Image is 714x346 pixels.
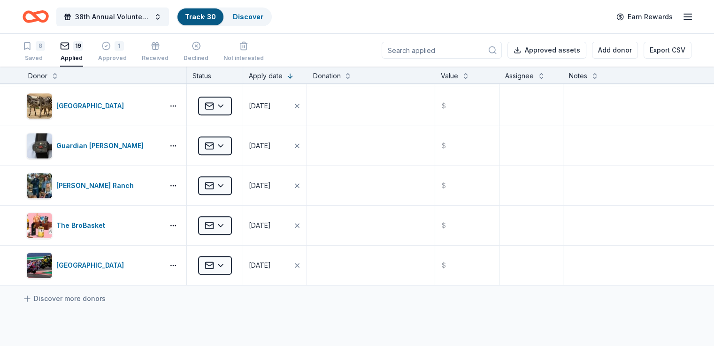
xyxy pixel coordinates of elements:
[26,252,160,278] button: Image for Circuit of the Americas[GEOGRAPHIC_DATA]
[644,42,691,59] button: Export CSV
[56,8,169,26] button: 38th Annual Volunteer Fire Department Fall Fundraiser
[27,253,52,278] img: Image for Circuit of the Americas
[26,133,160,159] button: Image for Guardian Angel DeviceGuardian [PERSON_NAME]
[184,54,208,62] div: Declined
[507,42,586,59] button: Approved assets
[243,86,307,126] button: [DATE]
[313,70,340,82] div: Donation
[233,13,263,21] a: Discover
[187,67,243,83] div: Status
[249,140,271,151] div: [DATE]
[26,93,160,119] button: Image for San Antonio Zoo[GEOGRAPHIC_DATA]
[115,41,124,51] div: 1
[142,54,169,62] div: Received
[223,54,264,62] div: Not interested
[73,41,83,51] div: 19
[23,54,45,62] div: Saved
[249,260,271,271] div: [DATE]
[243,246,307,285] button: [DATE]
[249,180,271,191] div: [DATE]
[26,212,160,239] button: Image for The BroBasketThe BroBasket
[569,70,587,82] div: Notes
[249,100,271,112] div: [DATE]
[60,54,83,62] div: Applied
[382,42,502,59] input: Search applied
[243,126,307,165] button: [DATE]
[27,213,52,238] img: Image for The BroBasket
[28,70,47,82] div: Donor
[56,180,138,191] div: [PERSON_NAME] Ranch
[27,173,52,198] img: Image for Kimes Ranch
[56,140,147,151] div: Guardian [PERSON_NAME]
[23,293,106,304] a: Discover more donors
[23,6,49,28] a: Home
[75,11,150,23] span: 38th Annual Volunteer Fire Department Fall Fundraiser
[592,42,638,59] button: Add donor
[36,41,45,51] div: 8
[27,133,52,158] img: Image for Guardian Angel Device
[441,70,458,82] div: Value
[177,8,272,26] button: Track· 30Discover
[184,38,208,67] button: Declined
[185,13,216,21] a: Track· 30
[56,100,128,112] div: [GEOGRAPHIC_DATA]
[60,38,83,67] button: 19Applied
[56,220,109,231] div: The BroBasket
[23,38,45,67] button: 8Saved
[249,70,283,82] div: Apply date
[98,54,127,62] div: Approved
[98,38,127,67] button: 1Approved
[27,93,52,119] img: Image for San Antonio Zoo
[26,173,160,199] button: Image for Kimes Ranch[PERSON_NAME] Ranch
[505,70,534,82] div: Assignee
[56,260,128,271] div: [GEOGRAPHIC_DATA]
[243,206,307,245] button: [DATE]
[611,8,678,25] a: Earn Rewards
[142,38,169,67] button: Received
[223,38,264,67] button: Not interested
[243,166,307,205] button: [DATE]
[249,220,271,231] div: [DATE]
